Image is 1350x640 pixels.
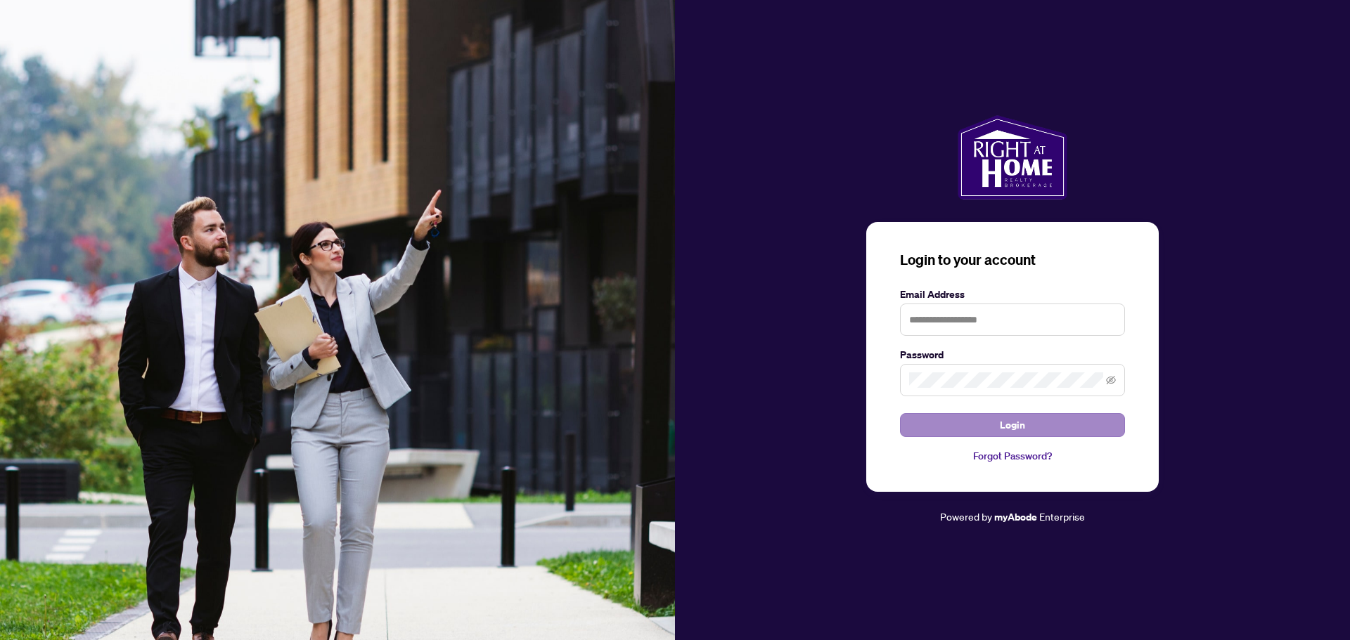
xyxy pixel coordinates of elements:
[900,347,1125,363] label: Password
[1039,510,1085,523] span: Enterprise
[940,510,992,523] span: Powered by
[1000,414,1025,436] span: Login
[900,287,1125,302] label: Email Address
[994,509,1037,525] a: myAbode
[958,115,1067,200] img: ma-logo
[900,250,1125,270] h3: Login to your account
[900,448,1125,464] a: Forgot Password?
[900,413,1125,437] button: Login
[1106,375,1116,385] span: eye-invisible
